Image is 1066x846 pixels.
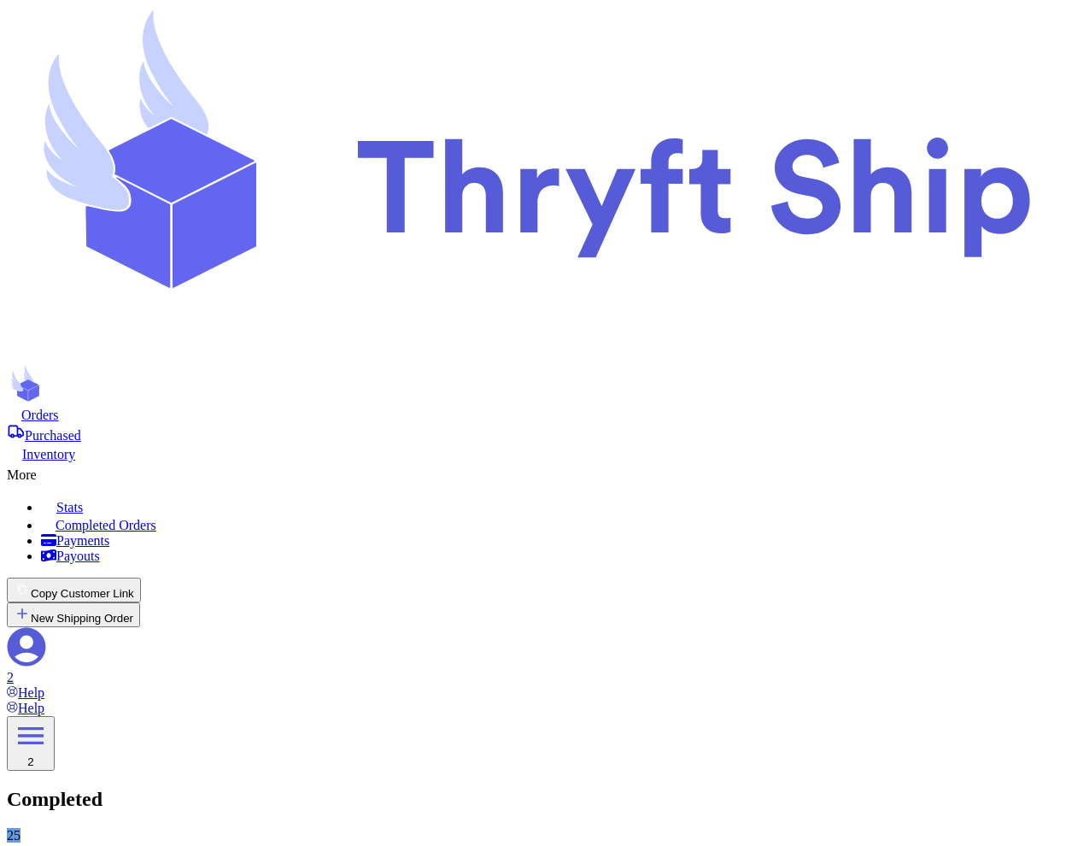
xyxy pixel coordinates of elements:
a: Orders [7,406,1059,423]
span: Help [18,685,44,700]
a: Completed Orders [41,515,1059,533]
div: 2 [7,670,1059,685]
button: New Shipping Order [7,602,140,627]
span: Orders [21,408,59,422]
div: More [7,462,1059,483]
button: Copy Customer Link [7,578,141,602]
a: Help [7,685,44,700]
a: 2 [7,627,1059,685]
a: Inventory [7,444,1059,462]
span: Help [18,701,44,715]
span: Completed Orders [56,518,156,532]
div: 2 [14,755,48,768]
span: 25 [7,828,20,843]
span: Payouts [56,549,100,563]
h2: Completed [7,788,1059,811]
a: Stats [41,496,1059,515]
a: Payments [41,533,1059,549]
button: 2 [7,716,55,771]
a: Help [7,701,44,715]
a: Payouts [41,549,1059,564]
span: Stats [56,500,83,514]
span: Inventory [22,447,75,461]
span: Purchased [25,428,81,443]
a: Purchased [7,423,1059,444]
span: Payments [56,533,109,548]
